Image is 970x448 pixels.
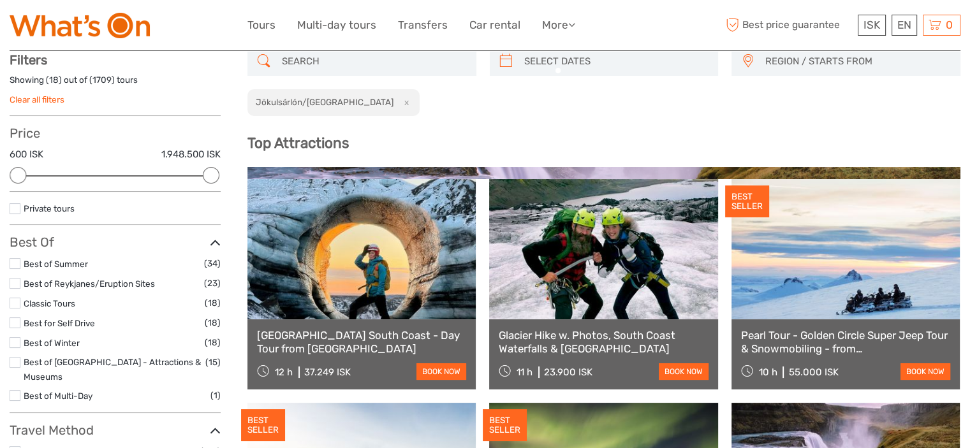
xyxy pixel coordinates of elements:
[256,97,393,107] h2: Jökulsárlón/[GEOGRAPHIC_DATA]
[416,363,466,380] a: book now
[49,74,59,86] label: 18
[24,357,201,382] a: Best of [GEOGRAPHIC_DATA] - Attractions & Museums
[241,409,285,441] div: BEST SELLER
[24,203,75,213] a: Private tours
[204,276,221,291] span: (23)
[205,355,221,370] span: (15)
[519,50,712,73] input: SELECT DATES
[10,423,221,438] h3: Travel Method
[247,134,349,152] b: Top Attractions
[24,318,95,328] a: Best for Self Drive
[205,335,221,350] span: (18)
[247,16,276,34] a: Tours
[760,51,954,72] button: REGION / STARTS FROM
[10,235,221,250] h3: Best Of
[10,13,150,38] img: What's On
[892,15,917,36] div: EN
[863,18,880,31] span: ISK
[725,185,769,217] div: BEST SELLER
[517,366,533,378] span: 11 h
[483,409,527,441] div: BEST SELLER
[944,18,955,31] span: 0
[257,177,951,197] div: Golden Circle
[304,366,351,378] div: 37.249 ISK
[204,256,221,271] span: (34)
[210,388,221,403] span: (1)
[275,366,293,378] span: 12 h
[92,74,112,86] label: 1709
[10,52,47,68] strong: Filters
[24,298,75,308] a: Classic Tours
[10,148,43,161] label: 600 ISK
[499,329,708,355] a: Glacier Hike w. Photos, South Coast Waterfalls & [GEOGRAPHIC_DATA]
[277,50,470,73] input: SEARCH
[297,16,376,34] a: Multi-day tours
[469,16,520,34] a: Car rental
[788,366,838,378] div: 55.000 ISK
[900,363,950,380] a: book now
[24,391,92,401] a: Best of Multi-Day
[741,329,950,355] a: Pearl Tour - Golden Circle Super Jeep Tour & Snowmobiling - from [GEOGRAPHIC_DATA]
[205,296,221,310] span: (18)
[398,16,448,34] a: Transfers
[10,94,64,105] a: Clear all filters
[161,148,221,161] label: 1.948.500 ISK
[542,16,575,34] a: More
[723,15,855,36] span: Best price guarantee
[18,22,144,33] p: We're away right now. Please check back later!
[24,278,155,289] a: Best of Reykjanes/Eruption Sites
[10,74,221,94] div: Showing ( ) out of ( ) tours
[24,259,88,269] a: Best of Summer
[205,315,221,330] span: (18)
[10,126,221,141] h3: Price
[257,329,466,355] a: [GEOGRAPHIC_DATA] South Coast - Day Tour from [GEOGRAPHIC_DATA]
[24,338,80,348] a: Best of Winter
[659,363,709,380] a: book now
[758,366,777,378] span: 10 h
[395,96,413,109] button: x
[544,366,592,378] div: 23.900 ISK
[257,177,951,266] a: Golden Circle
[147,20,162,35] button: Open LiveChat chat widget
